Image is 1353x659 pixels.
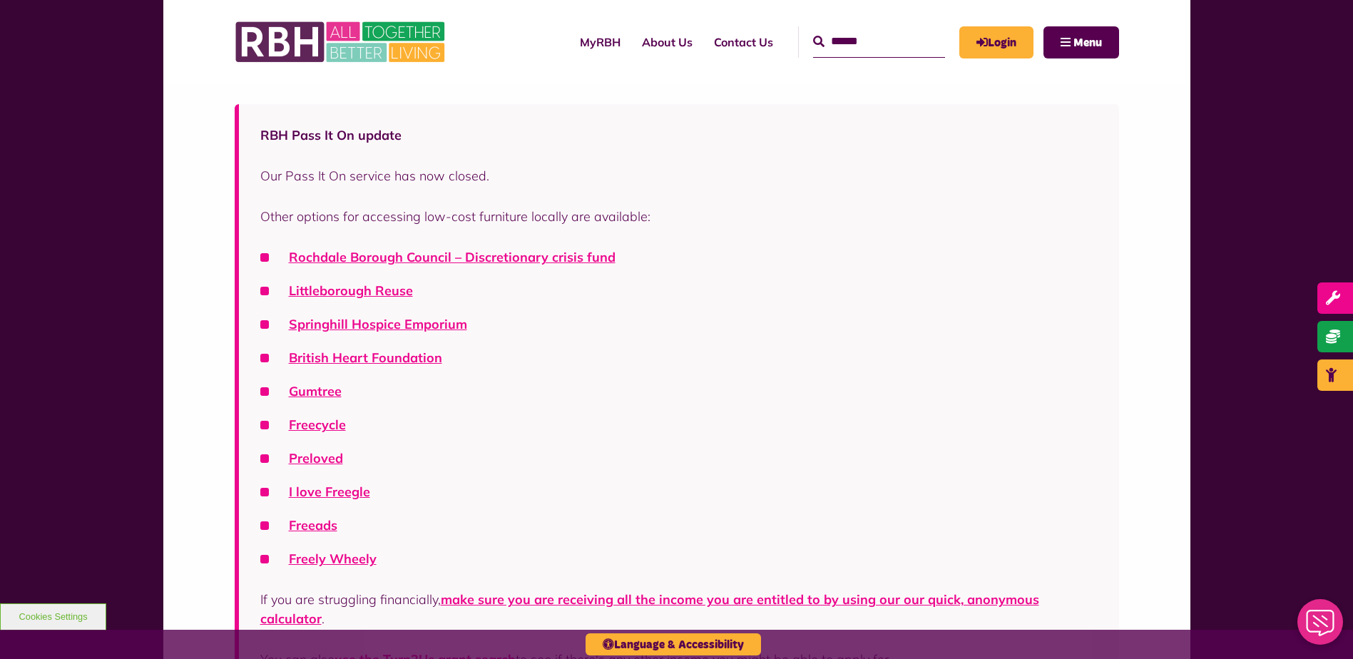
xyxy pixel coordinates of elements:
a: About Us [631,23,703,61]
strong: RBH Pass It On update [260,127,402,143]
p: Our Pass It On service has now closed. [260,166,1098,185]
a: MyRBH [569,23,631,61]
a: Freecycle [289,417,346,433]
a: Rochdale Borough Council – Discretionary crisis fund [289,249,616,265]
iframe: Netcall Web Assistant for live chat [1289,595,1353,659]
p: If you are struggling financially, . [260,590,1098,628]
a: Contact Us [703,23,784,61]
img: RBH [235,14,449,70]
button: Navigation [1043,26,1119,58]
a: Littleborough Reuse [289,282,413,299]
button: Language & Accessibility [586,633,761,655]
a: Preloved [289,450,343,466]
a: MyRBH [959,26,1033,58]
input: Search [813,26,945,57]
span: Menu [1073,37,1102,48]
p: Other options for accessing low-cost furniture locally are available: [260,207,1098,226]
a: Springhill Hospice Emporium [289,316,467,332]
a: Freely Wheely [289,551,377,567]
a: British Heart Foundation [289,349,442,366]
a: I love Freegle [289,484,370,500]
a: Freeads [289,517,337,533]
a: make sure you are receiving all the income you are entitled to by using our our quick, anonymous ... [260,591,1039,627]
a: Gumtree [289,383,342,399]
